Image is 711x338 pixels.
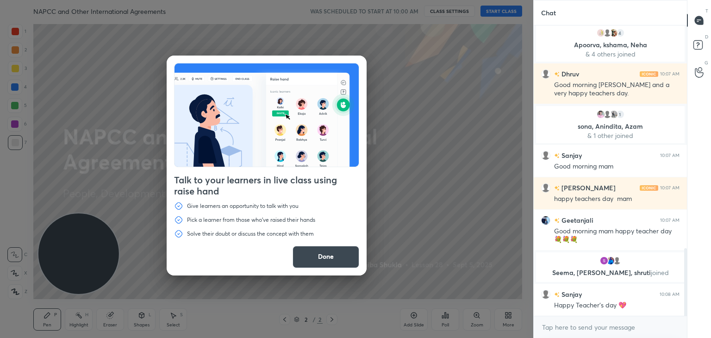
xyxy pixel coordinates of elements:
[596,110,605,119] img: 6ea5b2ca02c64dbaa4f5d31502e66237.jpg
[187,230,314,238] p: Solve their doubt or discuss the concept with them
[187,216,315,224] p: Pick a learner from those who've raised their hands
[174,175,359,197] h4: Talk to your learners in live class using raise hand
[541,151,550,160] img: default.png
[542,50,679,58] p: & 4 others joined
[541,216,550,225] img: 3
[554,194,680,204] div: happy teachers day mam
[534,25,687,316] div: grid
[541,183,550,193] img: default.png
[187,202,299,210] p: Give learners an opportunity to talk with you
[293,246,359,268] button: Done
[603,110,612,119] img: default.png
[599,256,609,265] img: 3
[554,301,680,310] div: Happy Teacher's day 💖
[534,0,563,25] p: Chat
[175,63,359,167] img: preRahAdop.42c3ea74.svg
[660,218,680,223] div: 10:07 AM
[603,28,612,38] img: default.png
[541,290,550,299] img: default.png
[560,183,616,193] h6: [PERSON_NAME]
[609,110,618,119] img: b07bad8ed58b43789efcbb4f6eada76a.jpg
[560,289,582,299] h6: Sanjay
[541,69,550,79] img: default.png
[554,292,560,297] img: no-rating-badge.077c3623.svg
[606,256,615,265] img: 4b0a9a23524940ac9038a97e9f89fce2.jpg
[554,186,560,191] img: no-rating-badge.077c3623.svg
[640,71,658,77] img: iconic-light.a09c19a4.png
[609,28,618,38] img: 011199f890084451adeb2dd749c9154a.jpg
[554,218,560,223] img: no-rating-badge.077c3623.svg
[705,33,708,40] p: D
[542,41,679,49] p: Apoorva, kshama, Neha
[651,268,669,277] span: joined
[616,110,625,119] div: 1
[554,227,680,244] div: Good morning mam happy teacher day 💐💐💐
[542,132,679,139] p: & 1 other joined
[660,292,680,297] div: 10:08 AM
[554,72,560,77] img: no-rating-badge.077c3623.svg
[612,256,622,265] img: default.png
[554,162,680,171] div: Good morning mam
[660,153,680,158] div: 10:07 AM
[660,185,680,191] div: 10:07 AM
[542,269,679,276] p: Seema, [PERSON_NAME], shruti
[560,69,579,79] h6: Dhruv
[660,71,680,77] div: 10:07 AM
[705,59,708,66] p: G
[560,150,582,160] h6: Sanjay
[596,28,605,38] img: 6bf3a0f4215746089b6bdb5a8c61ea98.jpg
[616,28,625,38] div: 4
[640,185,658,191] img: iconic-light.a09c19a4.png
[554,153,560,158] img: no-rating-badge.077c3623.svg
[542,123,679,130] p: sona, Anindita, Azam
[554,81,680,98] div: Good morning [PERSON_NAME] and a very happy teachers day.
[560,215,593,225] h6: Geetanjali
[705,7,708,14] p: T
